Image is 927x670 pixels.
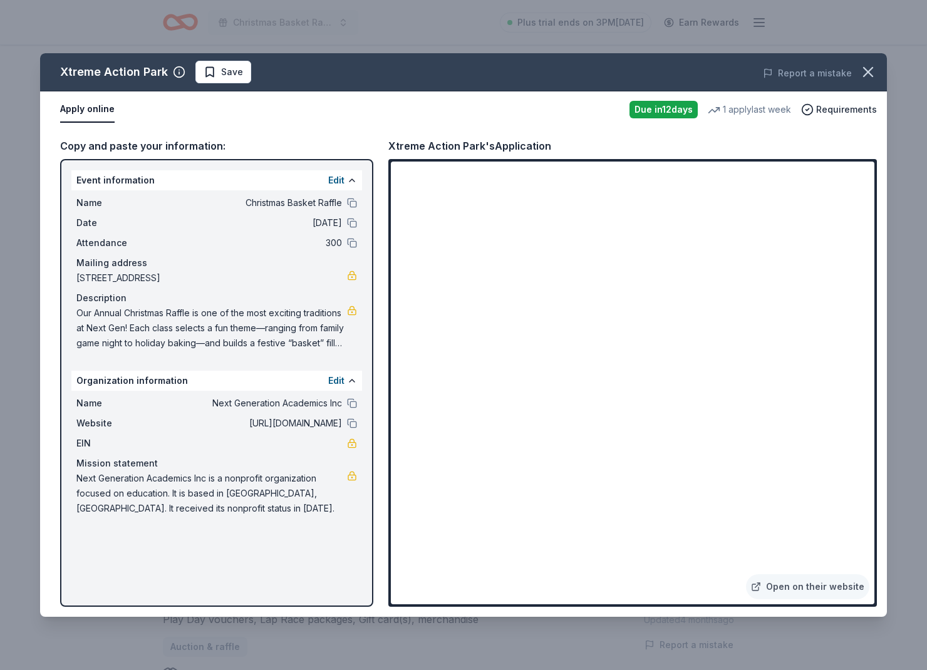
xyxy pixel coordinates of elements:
[71,170,362,190] div: Event information
[801,102,877,117] button: Requirements
[60,138,373,154] div: Copy and paste your information:
[76,235,160,250] span: Attendance
[76,396,160,411] span: Name
[195,61,251,83] button: Save
[76,471,347,516] span: Next Generation Academics Inc is a nonprofit organization focused on education. It is based in [G...
[708,102,791,117] div: 1 apply last week
[60,62,168,82] div: Xtreme Action Park
[763,66,852,81] button: Report a mistake
[328,173,344,188] button: Edit
[388,138,551,154] div: Xtreme Action Park's Application
[160,235,342,250] span: 300
[76,291,357,306] div: Description
[76,271,347,286] span: [STREET_ADDRESS]
[629,101,698,118] div: Due in 12 days
[76,215,160,230] span: Date
[76,416,160,431] span: Website
[221,64,243,80] span: Save
[60,96,115,123] button: Apply online
[160,215,342,230] span: [DATE]
[76,255,357,271] div: Mailing address
[328,373,344,388] button: Edit
[76,306,347,351] span: Our Annual Christmas Raffle is one of the most exciting traditions at Next Gen! Each class select...
[816,102,877,117] span: Requirements
[71,371,362,391] div: Organization information
[76,195,160,210] span: Name
[76,436,160,451] span: EIN
[746,574,869,599] a: Open on their website
[76,456,357,471] div: Mission statement
[160,416,342,431] span: [URL][DOMAIN_NAME]
[160,195,342,210] span: Christmas Basket Raffle
[160,396,342,411] span: Next Generation Academics Inc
